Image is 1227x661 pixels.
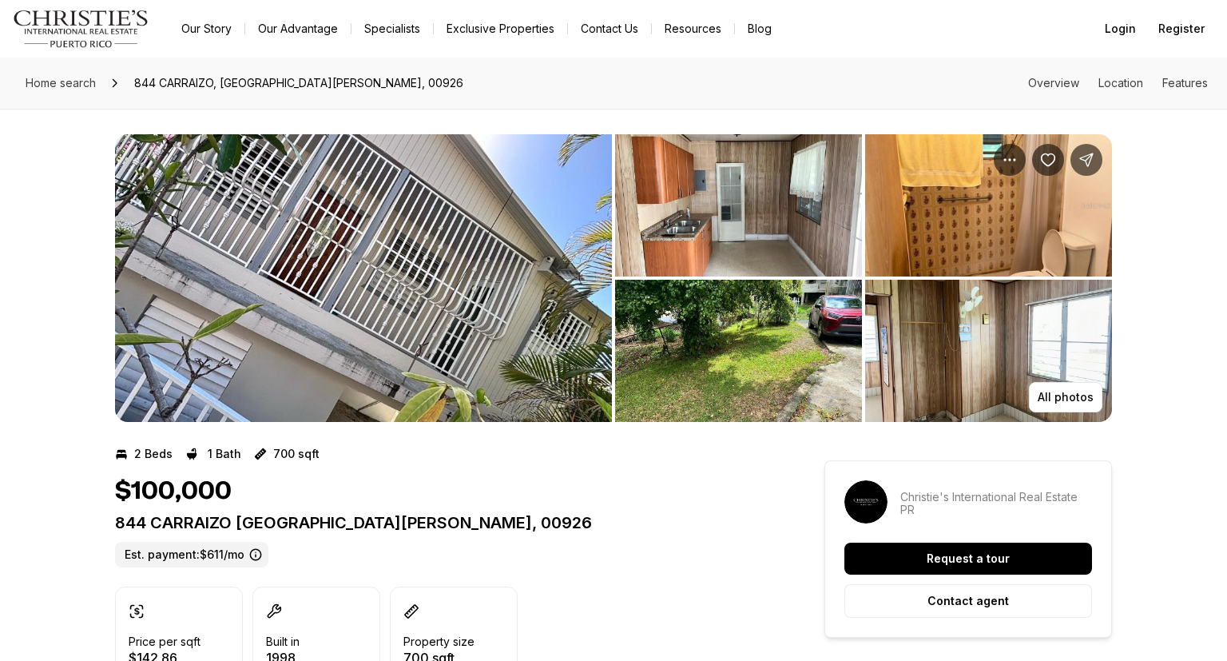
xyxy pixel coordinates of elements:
a: Skip to: Overview [1028,76,1079,90]
button: View image gallery [865,134,1112,277]
span: Register [1158,22,1205,35]
h1: $100,000 [115,476,232,507]
label: Est. payment: $611/mo [115,542,268,567]
a: Our Story [169,18,244,40]
li: 1 of 5 [115,134,612,422]
p: Contact agent [927,595,1009,607]
button: View image gallery [615,280,862,422]
p: Price per sqft [129,635,201,648]
p: 1 Bath [208,448,241,460]
a: Home search [19,70,102,96]
button: View image gallery [615,134,862,277]
button: View image gallery [115,134,612,422]
button: Request a tour [844,543,1092,575]
p: 2 Beds [134,448,173,460]
p: Built in [266,635,300,648]
img: logo [13,10,149,48]
button: All photos [1029,382,1102,412]
p: 700 sqft [273,448,320,460]
p: Christie's International Real Estate PR [900,491,1092,516]
a: Exclusive Properties [434,18,567,40]
li: 2 of 5 [615,134,1112,422]
p: 844 CARRAIZO [GEOGRAPHIC_DATA][PERSON_NAME], 00926 [115,513,767,532]
button: Login [1095,13,1146,45]
span: 844 CARRAIZO, [GEOGRAPHIC_DATA][PERSON_NAME], 00926 [128,70,470,96]
span: Home search [26,76,96,90]
button: Save Property: 844 CARRAIZO [1032,144,1064,176]
button: Contact Us [568,18,651,40]
div: Listing Photos [115,134,1112,422]
a: Skip to: Location [1098,76,1143,90]
button: Share Property: 844 CARRAIZO [1070,144,1102,176]
button: Contact agent [844,584,1092,618]
button: Property options [994,144,1026,176]
p: Request a tour [927,552,1010,565]
a: Resources [652,18,734,40]
nav: Page section menu [1028,77,1208,90]
span: Login [1105,22,1136,35]
a: Skip to: Features [1162,76,1208,90]
a: Blog [735,18,784,40]
a: Specialists [351,18,433,40]
p: All photos [1038,391,1094,404]
button: Register [1149,13,1214,45]
a: Our Advantage [245,18,351,40]
p: Property size [403,635,475,648]
button: View image gallery [865,280,1112,422]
